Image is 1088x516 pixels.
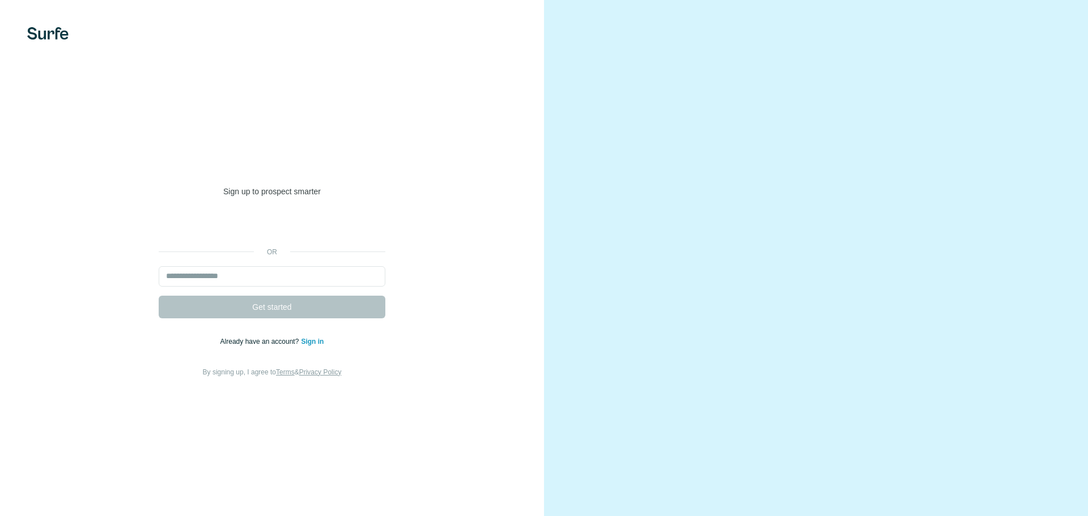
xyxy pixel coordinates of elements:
p: Sign up to prospect smarter [159,186,385,197]
h1: Welcome to [GEOGRAPHIC_DATA] [159,138,385,184]
p: or [254,247,290,257]
iframe: Sign in with Google Button [153,214,391,239]
a: Privacy Policy [299,368,342,376]
span: By signing up, I agree to & [203,368,342,376]
img: Surfe's logo [27,27,69,40]
span: Already have an account? [220,338,301,346]
a: Sign in [301,338,324,346]
a: Terms [276,368,295,376]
